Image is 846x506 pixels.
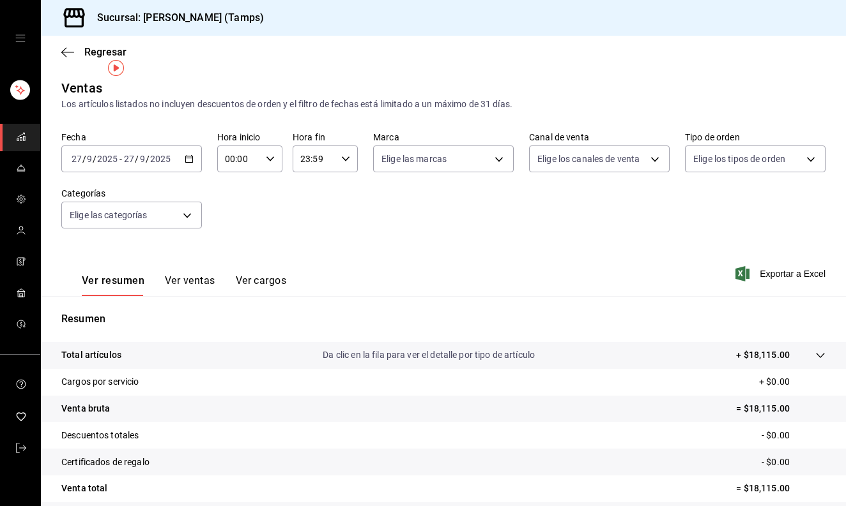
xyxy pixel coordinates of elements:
[323,348,535,362] p: Da clic en la fila para ver el detalle por tipo de artículo
[762,456,826,469] p: - $0.00
[82,274,286,296] div: navigation tabs
[15,33,26,43] button: open drawer
[70,209,148,221] span: Elige las categorías
[96,154,118,164] input: ----
[84,46,127,58] span: Regresar
[736,348,790,362] p: + $18,115.00
[82,154,86,164] span: /
[736,482,826,495] p: = $18,115.00
[123,154,135,164] input: --
[93,154,96,164] span: /
[86,154,93,164] input: --
[61,78,102,98] div: Ventas
[373,133,514,142] label: Marca
[108,60,124,76] img: Tooltip marker
[71,154,82,164] input: --
[82,274,144,296] button: Ver resumen
[381,153,447,165] span: Elige las marcas
[61,98,826,111] div: Los artículos listados no incluyen descuentos de orden y el filtro de fechas está limitado a un m...
[150,154,171,164] input: ----
[139,154,146,164] input: --
[61,482,107,495] p: Venta total
[61,429,139,442] p: Descuentos totales
[759,375,826,389] p: + $0.00
[61,348,121,362] p: Total artículos
[61,375,139,389] p: Cargos por servicio
[736,402,826,415] p: = $18,115.00
[537,153,640,165] span: Elige los canales de venta
[61,189,202,198] label: Categorías
[738,266,826,281] button: Exportar a Excel
[685,133,826,142] label: Tipo de orden
[693,153,785,165] span: Elige los tipos de orden
[119,154,122,164] span: -
[61,311,826,327] p: Resumen
[146,154,150,164] span: /
[529,133,670,142] label: Canal de venta
[61,402,110,415] p: Venta bruta
[135,154,139,164] span: /
[61,133,202,142] label: Fecha
[236,274,287,296] button: Ver cargos
[293,133,358,142] label: Hora fin
[217,133,282,142] label: Hora inicio
[61,456,150,469] p: Certificados de regalo
[762,429,826,442] p: - $0.00
[165,274,215,296] button: Ver ventas
[61,46,127,58] button: Regresar
[87,10,264,26] h3: Sucursal: [PERSON_NAME] (Tamps)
